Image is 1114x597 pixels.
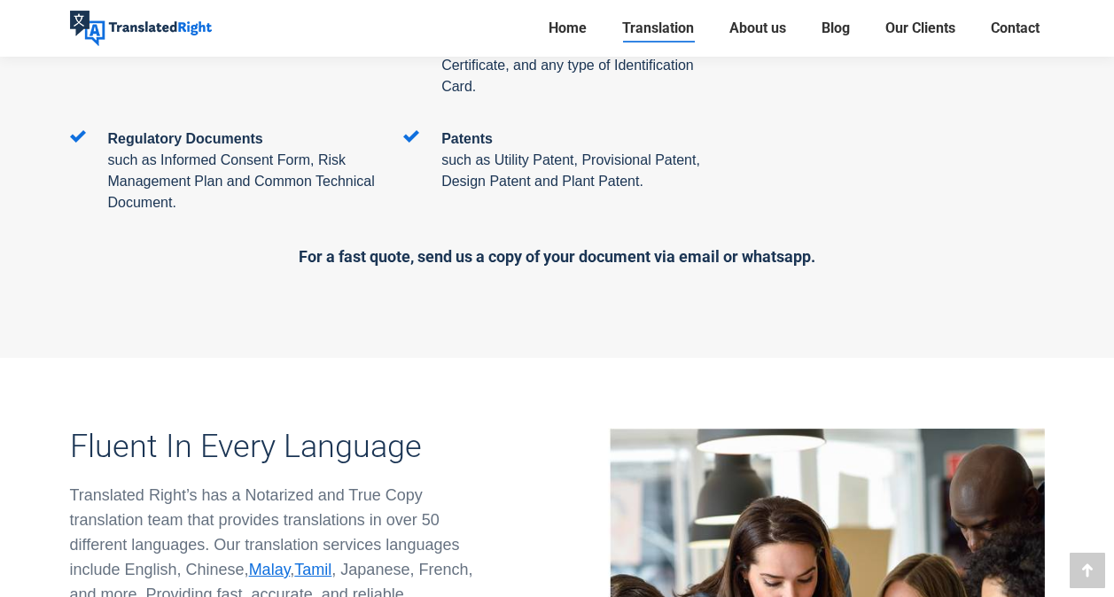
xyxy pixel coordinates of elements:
[249,561,291,578] a: Malay
[885,19,955,37] span: Our Clients
[985,16,1045,41] a: Contact
[108,131,263,146] span: Regulatory Documents
[294,561,331,578] a: Tamil
[441,150,711,192] p: such as Utility Patent, Provisional Patent, Design Patent and Plant Patent.
[816,16,855,41] a: Blog
[622,19,694,37] span: Translation
[70,11,212,46] img: Translated Right
[441,36,694,94] span: , Divorce Certificate, and any type of Identification Card.
[70,244,1045,269] h5: For a fast quote, send us a copy of your document via email or whatsapp.
[991,19,1040,37] span: Contact
[403,130,419,143] img: null
[822,19,850,37] span: Blog
[441,131,493,146] span: Patents
[880,16,961,41] a: Our Clients
[617,16,699,41] a: Translation
[70,130,86,143] img: null
[729,19,786,37] span: About us
[108,150,378,213] p: such as Informed Consent Form, Risk Management Plan and Common Technical Document.
[549,19,587,37] span: Home
[70,428,487,465] h3: Fluent In Every Language
[724,16,791,41] a: About us
[543,16,592,41] a: Home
